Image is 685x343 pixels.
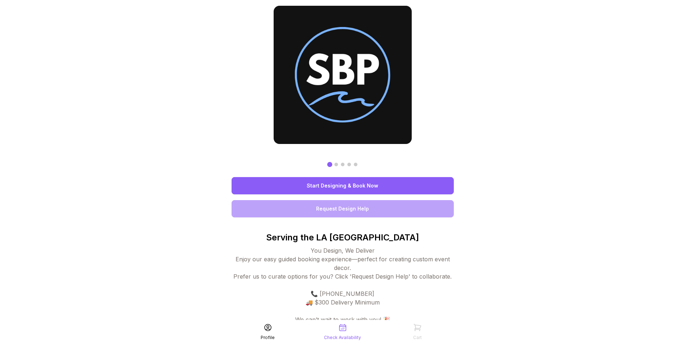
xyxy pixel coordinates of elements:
[261,335,275,340] div: Profile
[232,200,454,217] a: Request Design Help
[413,335,422,340] div: Cart
[232,177,454,194] a: Start Designing & Book Now
[232,246,454,324] div: You Design, We Deliver Enjoy our easy guided booking experience—perfect for creating custom event...
[232,232,454,243] p: Serving the LA [GEOGRAPHIC_DATA]
[324,335,361,340] div: Check Availability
